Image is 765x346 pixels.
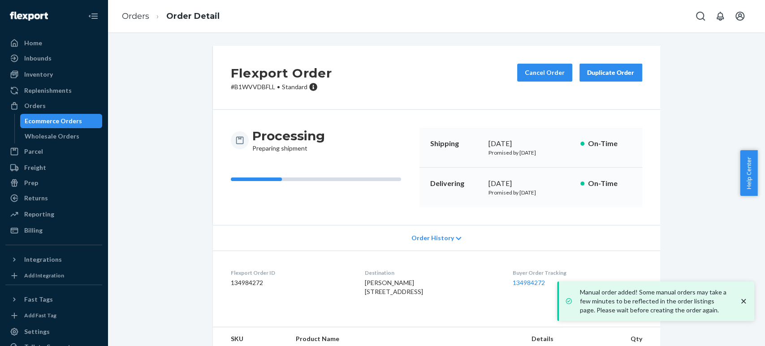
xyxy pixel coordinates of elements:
div: Billing [24,226,43,235]
span: [PERSON_NAME] [STREET_ADDRESS] [365,279,423,295]
div: Parcel [24,147,43,156]
button: Integrations [5,252,102,267]
div: Prep [24,178,38,187]
a: Add Fast Tag [5,310,102,321]
span: Standard [282,83,307,91]
dt: Flexport Order ID [231,269,350,277]
div: Replenishments [24,86,72,95]
a: Freight [5,160,102,175]
a: Settings [5,324,102,339]
span: Order History [411,234,454,242]
p: On-Time [588,178,631,189]
a: Inventory [5,67,102,82]
a: Parcel [5,144,102,159]
dt: Destination [365,269,498,277]
dt: Buyer Order Tracking [513,269,642,277]
div: Settings [24,327,50,336]
button: Duplicate Order [579,64,642,82]
a: Add Integration [5,270,102,281]
a: Orders [5,99,102,113]
div: Add Integration [24,272,64,279]
h2: Flexport Order [231,64,332,82]
div: Freight [24,163,46,172]
dd: 134984272 [231,278,350,287]
a: Orders [122,11,149,21]
button: Close Navigation [84,7,102,25]
a: Replenishments [5,83,102,98]
a: Order Detail [166,11,220,21]
div: Fast Tags [24,295,53,304]
div: [DATE] [488,138,573,149]
div: Inventory [24,70,53,79]
a: Home [5,36,102,50]
a: Billing [5,223,102,238]
p: Promised by [DATE] [488,149,573,156]
div: Wholesale Orders [25,132,79,141]
button: Open account menu [731,7,749,25]
a: Ecommerce Orders [20,114,103,128]
p: Delivering [430,178,481,189]
button: Help Center [740,150,757,196]
div: Returns [24,194,48,203]
button: Fast Tags [5,292,102,307]
a: Reporting [5,207,102,221]
p: On-Time [588,138,631,149]
p: Promised by [DATE] [488,189,573,196]
div: Inbounds [24,54,52,63]
button: Cancel Order [517,64,572,82]
div: Add Fast Tag [24,311,56,319]
div: Orders [24,101,46,110]
svg: close toast [739,297,748,306]
button: Open notifications [711,7,729,25]
a: Wholesale Orders [20,129,103,143]
div: [DATE] [488,178,573,189]
ol: breadcrumbs [115,3,227,30]
img: Flexport logo [10,12,48,21]
a: Prep [5,176,102,190]
div: Integrations [24,255,62,264]
span: • [277,83,280,91]
div: Reporting [24,210,54,219]
a: Inbounds [5,51,102,65]
p: Manual order added! Some manual orders may take a few minutes to be reflected in the order listin... [579,288,730,315]
p: Shipping [430,138,481,149]
div: Ecommerce Orders [25,117,82,125]
a: Returns [5,191,102,205]
button: Open Search Box [692,7,709,25]
div: Home [24,39,42,48]
div: Preparing shipment [252,128,325,153]
h3: Processing [252,128,325,144]
div: Duplicate Order [587,68,635,77]
p: # B1WVVDBFLL [231,82,332,91]
a: 134984272 [513,279,545,286]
